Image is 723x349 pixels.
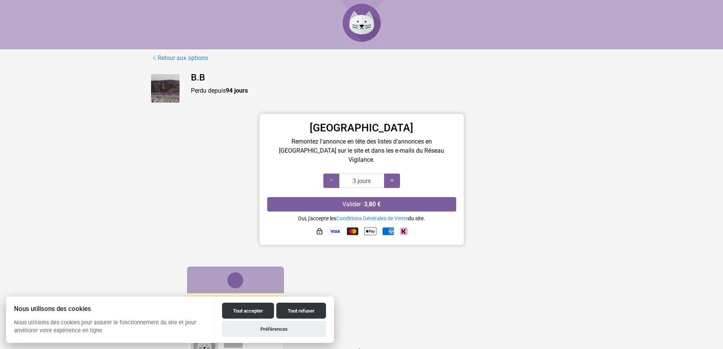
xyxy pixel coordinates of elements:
[226,87,248,94] strong: 94 jours
[347,227,358,235] img: Mastercard
[316,227,323,235] img: HTTPS : paiement sécurisé
[329,227,341,235] img: Visa
[6,319,214,341] p: Nous utilisons des cookies pour assurer le fonctionnement du site et pour améliorer votre expérie...
[364,201,381,208] strong: 3,80 €
[191,86,572,95] p: Perdu depuis
[336,215,408,221] a: Conditions Générales de Vente
[276,303,326,319] button: Tout refuser
[267,122,456,134] h3: [GEOGRAPHIC_DATA]
[191,72,572,83] h4: B.B
[267,137,456,164] p: Remontez l'annonce en tête des listes d'annonces en [GEOGRAPHIC_DATA] sur le site et dans les e-m...
[400,227,408,235] img: Klarna
[222,303,274,319] button: Tout accepter
[298,215,425,221] small: Oui, j'accepte les du site.
[383,227,394,235] img: American Express
[364,225,376,237] img: Apple Pay
[151,53,208,63] a: Retour aux options
[267,197,456,212] button: Valider ·3,80 €
[222,321,326,337] button: Préférences
[6,305,214,313] h2: Nous utilisons des cookies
